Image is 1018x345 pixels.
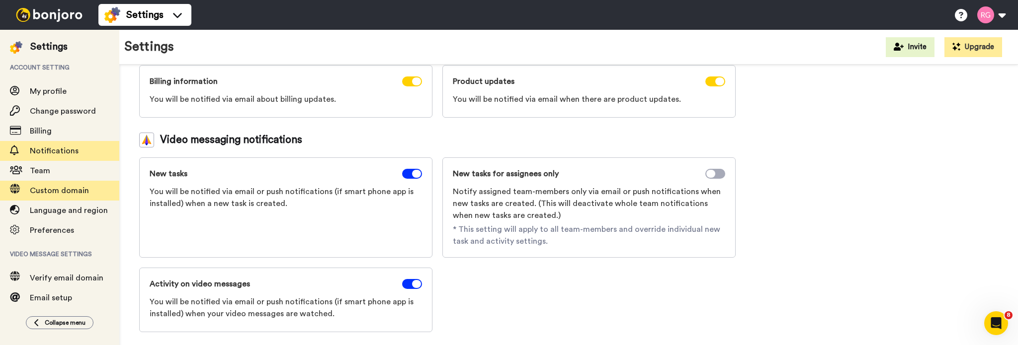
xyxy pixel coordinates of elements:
[30,226,74,234] span: Preferences
[10,41,22,54] img: settings-colored.svg
[30,207,108,214] span: Language and region
[30,187,89,195] span: Custom domain
[30,274,103,282] span: Verify email domain
[30,107,96,115] span: Change password
[30,87,67,95] span: My profile
[453,223,725,247] span: * This setting will apply to all team-members and override individual new task and activity setti...
[45,319,85,327] span: Collapse menu
[984,311,1008,335] iframe: Intercom live chat
[150,93,422,105] span: You will be notified via email about billing updates.
[139,133,154,147] img: vm-color.svg
[453,75,514,87] span: Product updates
[12,8,86,22] img: bj-logo-header-white.svg
[453,93,725,105] span: You will be notified via email when there are product updates.
[30,294,72,302] span: Email setup
[30,147,79,155] span: Notifications
[26,316,93,329] button: Collapse menu
[126,8,164,22] span: Settings
[124,40,174,54] h1: Settings
[104,7,120,23] img: settings-colored.svg
[30,167,50,175] span: Team
[150,278,250,290] span: Activity on video messages
[944,37,1002,57] button: Upgrade
[150,296,422,320] span: You will be notified via email or push notifications (if smart phone app is installed) when your ...
[139,133,736,147] div: Video messaging notifications
[150,168,187,180] span: New tasks
[1005,311,1013,319] span: 8
[453,168,559,180] span: New tasks for assignees only
[30,40,68,54] div: Settings
[453,186,725,221] span: Notify assigned team-members only via email or push notifications when new tasks are created. (Th...
[886,37,934,57] button: Invite
[150,75,218,87] span: Billing information
[30,127,52,135] span: Billing
[150,186,422,209] span: You will be notified via email or push notifications (if smart phone app is installed) when a new...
